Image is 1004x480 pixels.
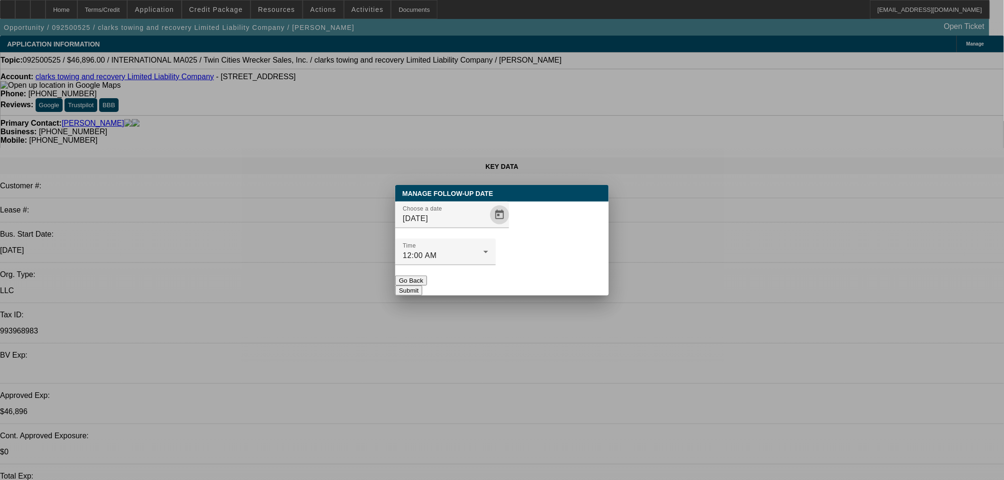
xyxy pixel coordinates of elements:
[403,251,437,259] span: 12:00 AM
[490,205,509,224] button: Open calendar
[403,205,442,212] mat-label: Choose a date
[395,276,427,286] button: Go Back
[403,242,416,249] mat-label: Time
[402,190,493,197] span: Manage Follow-Up Date
[395,286,422,295] button: Submit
